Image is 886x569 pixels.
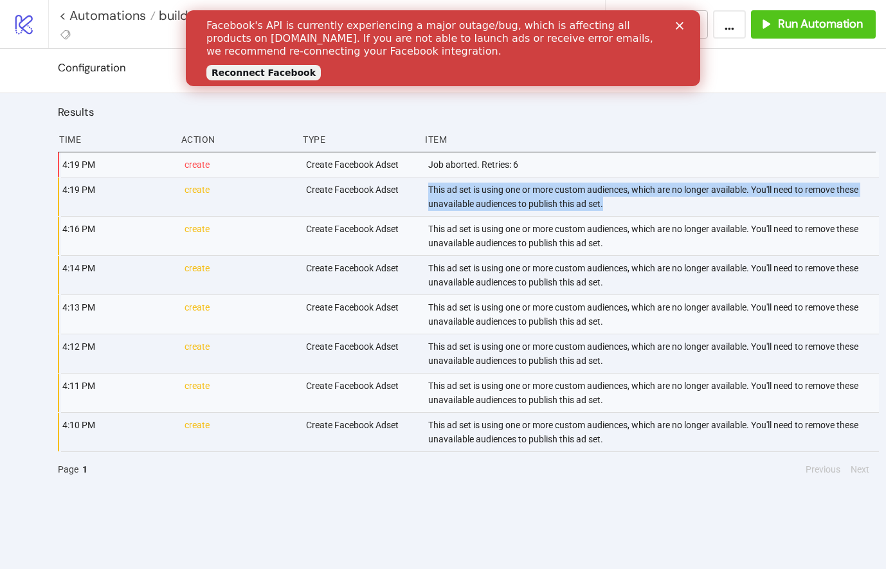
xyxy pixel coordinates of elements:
[61,256,174,294] div: 4:14 PM
[427,256,879,294] div: This ad set is using one or more custom audiences, which are no longer available. You'll need to ...
[59,9,156,22] a: < Automations
[183,334,296,373] div: create
[58,104,876,120] h2: Results
[186,10,700,86] iframe: Intercom live chat banner
[156,9,216,22] a: builders
[183,413,296,451] div: create
[305,256,418,294] div: Create Facebook Adset
[61,177,174,216] div: 4:19 PM
[61,217,174,255] div: 4:16 PM
[58,127,171,152] div: Time
[305,152,418,177] div: Create Facebook Adset
[58,59,876,76] h2: Configuration
[183,177,296,216] div: create
[183,295,296,334] div: create
[713,10,746,39] button: ...
[778,17,863,32] span: Run Automation
[305,177,418,216] div: Create Facebook Adset
[156,7,206,24] span: builders
[305,334,418,373] div: Create Facebook Adset
[427,374,879,412] div: This ad set is using one or more custom audiences, which are no longer available. You'll need to ...
[427,177,879,216] div: This ad set is using one or more custom audiences, which are no longer available. You'll need to ...
[751,10,876,39] button: Run Automation
[802,462,844,476] button: Previous
[61,152,174,177] div: 4:19 PM
[427,334,879,373] div: This ad set is using one or more custom audiences, which are no longer available. You'll need to ...
[61,295,174,334] div: 4:13 PM
[61,334,174,373] div: 4:12 PM
[427,152,879,177] div: Job aborted. Retries: 6
[305,295,418,334] div: Create Facebook Adset
[305,374,418,412] div: Create Facebook Adset
[302,127,415,152] div: Type
[847,462,873,476] button: Next
[427,217,879,255] div: This ad set is using one or more custom audiences, which are no longer available. You'll need to ...
[61,374,174,412] div: 4:11 PM
[305,217,418,255] div: Create Facebook Adset
[183,217,296,255] div: create
[183,374,296,412] div: create
[424,127,876,152] div: Item
[78,462,91,476] button: 1
[427,295,879,334] div: This ad set is using one or more custom audiences, which are no longer available. You'll need to ...
[61,413,174,451] div: 4:10 PM
[183,256,296,294] div: create
[180,127,293,152] div: Action
[58,462,78,476] span: Page
[490,12,503,19] div: Close
[305,413,418,451] div: Create Facebook Adset
[427,413,879,451] div: This ad set is using one or more custom audiences, which are no longer available. You'll need to ...
[183,152,296,177] div: create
